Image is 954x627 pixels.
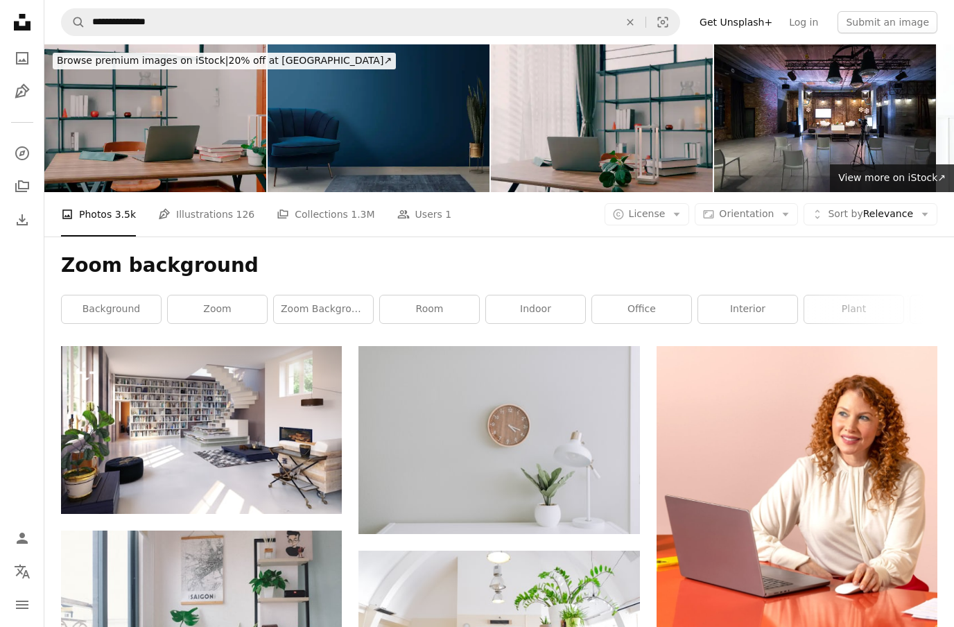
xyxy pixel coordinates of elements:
span: Orientation [719,208,774,219]
span: 1 [445,207,451,222]
a: Illustrations [8,78,36,105]
a: plant [804,295,903,323]
h1: Zoom background [61,253,937,278]
a: Collections 1.3M [277,192,374,237]
a: modern living interior. 3d rendering concept design [61,424,342,436]
a: office [592,295,691,323]
form: Find visuals sitewide [61,8,680,36]
a: Get Unsplash+ [691,11,781,33]
a: white desk lamp beside green plant [358,433,639,446]
button: Menu [8,591,36,619]
a: Download History [8,206,36,234]
span: 1.3M [351,207,374,222]
img: Table with Laptop and Studying Supplies, Ready for Upcoming Online Class. [44,44,266,192]
img: Retro living room interior design [268,44,489,192]
span: 126 [236,207,255,222]
button: Submit an image [838,11,937,33]
a: room [380,295,479,323]
a: Collections [8,173,36,200]
img: Modern seminar space in convention center [714,44,936,192]
a: zoom [168,295,267,323]
a: Log in / Sign up [8,524,36,552]
button: Clear [615,9,645,35]
a: indoor [486,295,585,323]
a: interior [698,295,797,323]
span: License [629,208,666,219]
button: License [605,203,690,225]
button: Visual search [646,9,679,35]
span: Relevance [828,207,913,221]
button: Language [8,558,36,585]
a: zoom background office [274,295,373,323]
button: Orientation [695,203,798,225]
a: Users 1 [397,192,452,237]
img: modern living interior. 3d rendering concept design [61,346,342,514]
a: Illustrations 126 [158,192,254,237]
a: Photos [8,44,36,72]
button: Search Unsplash [62,9,85,35]
span: Sort by [828,208,862,219]
span: Browse premium images on iStock | [57,55,228,66]
span: View more on iStock ↗ [838,172,946,183]
a: View more on iStock↗ [830,164,954,192]
a: Browse premium images on iStock|20% off at [GEOGRAPHIC_DATA]↗ [44,44,404,78]
img: white desk lamp beside green plant [358,346,639,534]
span: 20% off at [GEOGRAPHIC_DATA] ↗ [57,55,392,66]
img: Table with Laptop and Studying Supplies, Ready for Upcoming Online Class. [491,44,713,192]
img: file-1722962837469-d5d3a3dee0c7image [657,346,937,627]
button: Sort byRelevance [804,203,937,225]
a: background [62,295,161,323]
a: Explore [8,139,36,167]
a: Log in [781,11,826,33]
